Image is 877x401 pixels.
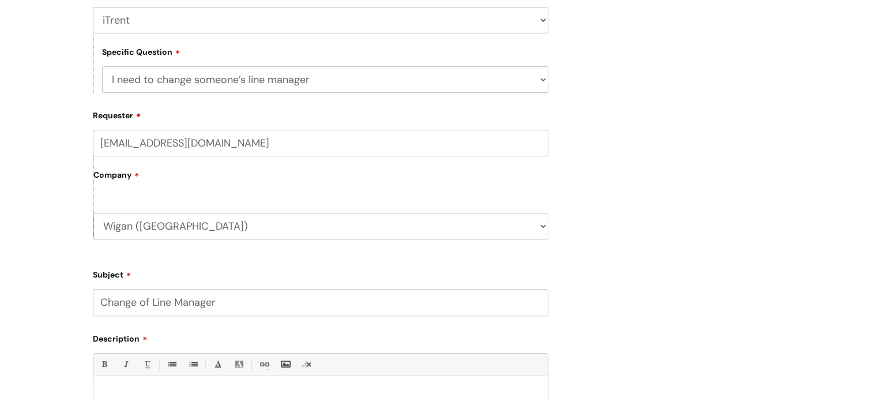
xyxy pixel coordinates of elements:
[93,166,548,192] label: Company
[186,357,200,372] a: 1. Ordered List (Ctrl-Shift-8)
[93,330,548,344] label: Description
[278,357,292,372] a: Insert Image...
[102,46,180,57] label: Specific Question
[299,357,314,372] a: Remove formatting (Ctrl-\)
[164,357,179,372] a: • Unordered List (Ctrl-Shift-7)
[118,357,133,372] a: Italic (Ctrl-I)
[97,357,111,372] a: Bold (Ctrl-B)
[140,357,154,372] a: Underline(Ctrl-U)
[210,357,225,372] a: Font Color
[93,107,548,121] label: Requester
[93,266,548,280] label: Subject
[93,130,548,156] input: Email
[232,357,246,372] a: Back Color
[257,357,271,372] a: Link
